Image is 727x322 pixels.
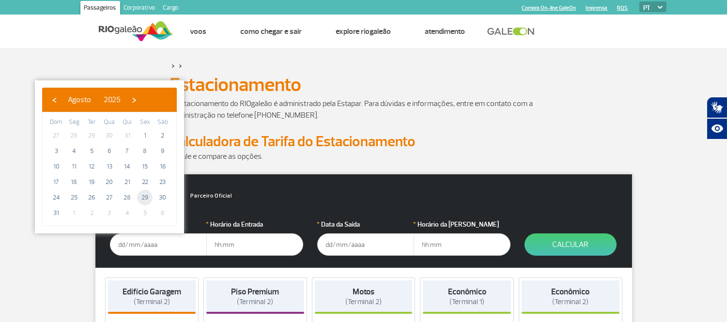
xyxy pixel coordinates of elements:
[84,159,99,174] span: 12
[154,117,171,128] th: weekday
[80,1,120,16] a: Passageiros
[172,60,175,71] a: >
[120,143,135,159] span: 7
[127,92,141,107] button: ›
[353,287,374,297] strong: Motos
[84,128,99,143] span: 29
[48,174,64,190] span: 17
[104,95,121,105] span: 2025
[65,117,83,128] th: weekday
[137,128,153,143] span: 1
[155,143,170,159] span: 9
[48,205,64,221] span: 31
[48,128,64,143] span: 27
[182,193,232,199] span: Parceiro Oficial
[231,287,279,297] strong: Piso Premium
[102,143,117,159] span: 6
[179,60,183,71] a: >
[707,118,727,139] button: Abrir recursos assistivos.
[449,297,484,307] span: (Terminal 1)
[170,133,557,151] h2: Calculadora de Tarifa do Estacionamento
[414,219,510,230] label: Horário da [PERSON_NAME]
[618,5,628,11] a: RQS
[155,159,170,174] span: 16
[47,92,62,107] button: ‹
[84,143,99,159] span: 5
[525,233,617,256] button: Calcular
[68,95,91,105] span: Agosto
[707,97,727,139] div: Plugin de acessibilidade da Hand Talk.
[586,5,608,11] a: Imprensa
[137,205,153,221] span: 5
[66,205,82,221] span: 1
[155,205,170,221] span: 6
[83,117,101,128] th: weekday
[137,174,153,190] span: 22
[336,27,391,36] a: Explore RIOgaleão
[47,93,141,103] bs-datepicker-navigation-view: ​ ​ ​
[48,143,64,159] span: 3
[137,190,153,205] span: 29
[137,159,153,174] span: 15
[425,27,465,36] a: Atendimento
[170,98,557,121] p: O estacionamento do RIOgaleão é administrado pela Estapar. Para dúvidas e informações, entre em c...
[62,92,97,107] button: Agosto
[84,174,99,190] span: 19
[123,287,181,297] strong: Edifício Garagem
[522,5,576,11] a: Compra On-line GaleOn
[84,205,99,221] span: 2
[551,287,589,297] strong: Econômico
[102,174,117,190] span: 20
[120,1,159,16] a: Corporativo
[66,159,82,174] span: 11
[101,117,119,128] th: weekday
[66,143,82,159] span: 4
[170,151,557,162] p: Simule e compare as opções.
[120,159,135,174] span: 14
[120,128,135,143] span: 31
[190,27,207,36] a: Voos
[102,190,117,205] span: 27
[552,297,588,307] span: (Terminal 2)
[136,117,154,128] th: weekday
[102,205,117,221] span: 3
[66,174,82,190] span: 18
[97,92,127,107] button: 2025
[159,1,183,16] a: Cargo
[414,233,510,256] input: hh:mm
[84,190,99,205] span: 26
[317,233,414,256] input: dd/mm/aaaa
[237,297,273,307] span: (Terminal 2)
[35,80,184,233] bs-datepicker-container: calendar
[155,174,170,190] span: 23
[118,117,136,128] th: weekday
[66,190,82,205] span: 25
[120,205,135,221] span: 4
[137,143,153,159] span: 8
[170,77,557,93] h1: Estacionamento
[241,27,302,36] a: Como chegar e sair
[47,117,65,128] th: weekday
[66,128,82,143] span: 28
[134,297,170,307] span: (Terminal 2)
[206,219,303,230] label: Horário da Entrada
[120,174,135,190] span: 21
[448,287,486,297] strong: Econômico
[120,190,135,205] span: 28
[102,159,117,174] span: 13
[102,128,117,143] span: 30
[155,128,170,143] span: 2
[707,97,727,118] button: Abrir tradutor de língua de sinais.
[110,233,207,256] input: dd/mm/aaaa
[345,297,382,307] span: (Terminal 2)
[48,190,64,205] span: 24
[206,233,303,256] input: hh:mm
[48,159,64,174] span: 10
[155,190,170,205] span: 30
[317,219,414,230] label: Data da Saída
